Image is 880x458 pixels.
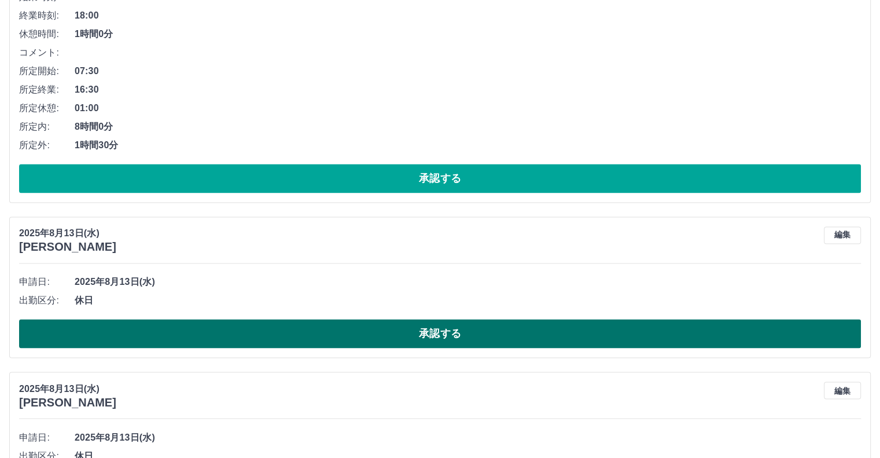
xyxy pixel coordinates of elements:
[19,275,75,289] span: 申請日:
[19,138,75,152] span: 所定外:
[824,382,861,399] button: 編集
[19,395,116,409] h3: [PERSON_NAME]
[75,83,861,97] span: 16:30
[19,226,116,240] p: 2025年8月13日(水)
[19,83,75,97] span: 所定終業:
[19,240,116,254] h3: [PERSON_NAME]
[75,294,861,307] span: 休日
[75,64,861,78] span: 07:30
[75,430,861,444] span: 2025年8月13日(水)
[824,226,861,244] button: 編集
[19,319,861,348] button: 承認する
[75,138,861,152] span: 1時間30分
[75,101,861,115] span: 01:00
[19,27,75,41] span: 休憩時間:
[19,101,75,115] span: 所定休憩:
[75,9,861,23] span: 18:00
[19,294,75,307] span: 出勤区分:
[19,120,75,134] span: 所定内:
[19,46,75,60] span: コメント:
[19,9,75,23] span: 終業時刻:
[19,382,116,395] p: 2025年8月13日(水)
[75,275,861,289] span: 2025年8月13日(水)
[19,164,861,193] button: 承認する
[19,430,75,444] span: 申請日:
[75,27,861,41] span: 1時間0分
[19,64,75,78] span: 所定開始:
[75,120,861,134] span: 8時間0分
